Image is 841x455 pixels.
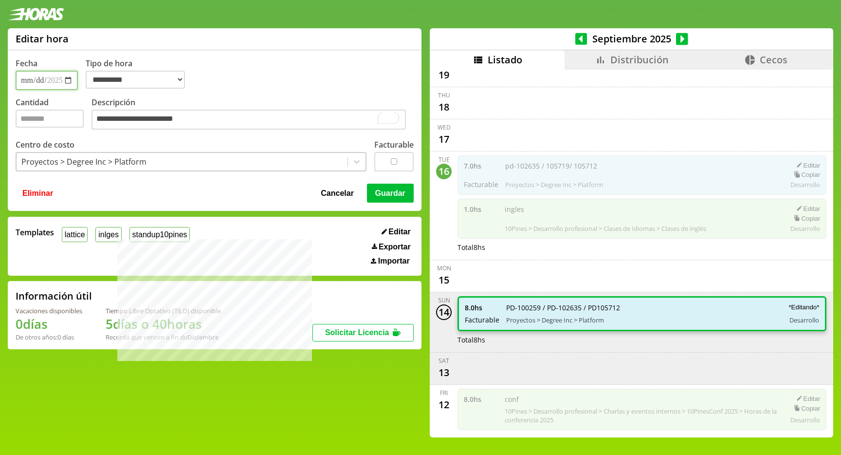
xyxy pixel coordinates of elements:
[379,243,411,251] span: Exportar
[610,53,669,66] span: Distribución
[457,434,826,443] div: Total 8 hs
[436,304,452,320] div: 14
[587,32,676,45] span: Septiembre 2025
[21,156,146,167] div: Proyectos > Degree Inc > Platform
[436,397,452,413] div: 12
[367,184,414,202] button: Guardar
[760,53,787,66] span: Cecos
[379,227,414,237] button: Editar
[16,110,84,128] input: Cantidad
[106,306,221,315] div: Tiempo Libre Optativo (TiLO) disponible
[457,335,826,344] div: Total 8 hs
[369,242,414,252] button: Exportar
[318,184,357,202] button: Cancelar
[86,58,193,90] label: Tipo de hora
[106,333,221,341] div: Recordá que vencen a fin de
[325,328,389,337] span: Solicitar Licencia
[440,389,448,397] div: Fri
[86,71,185,89] select: Tipo de hora
[16,333,82,341] div: De otros años: 0 días
[439,155,450,164] div: Tue
[312,324,414,341] button: Solicitar Licencia
[16,97,91,133] label: Cantidad
[457,243,826,252] div: Total 8 hs
[436,365,452,380] div: 13
[388,227,410,236] span: Editar
[16,227,54,238] span: Templates
[437,264,451,272] div: Mon
[438,123,451,132] div: Wed
[16,306,82,315] div: Vacaciones disponibles
[438,296,450,304] div: Sun
[374,139,414,150] label: Facturable
[436,99,452,115] div: 18
[19,184,56,202] button: Eliminar
[187,333,219,341] b: Diciembre
[16,32,69,45] h1: Editar hora
[436,164,452,179] div: 16
[378,257,410,265] span: Importar
[439,357,449,365] div: Sat
[438,91,450,99] div: Thu
[95,227,121,242] button: inlges
[488,53,522,66] span: Listado
[129,227,190,242] button: standup10pines
[436,132,452,147] div: 17
[16,289,92,303] h2: Información útil
[16,58,37,69] label: Fecha
[106,315,221,333] h1: 5 días o 40 horas
[8,8,64,20] img: logotipo
[91,97,414,133] label: Descripción
[91,110,406,130] textarea: To enrich screen reader interactions, please activate Accessibility in Grammarly extension settings
[62,227,88,242] button: lattice
[430,70,833,436] div: scrollable content
[16,315,82,333] h1: 0 días
[436,272,452,288] div: 15
[436,67,452,83] div: 19
[16,139,74,150] label: Centro de costo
